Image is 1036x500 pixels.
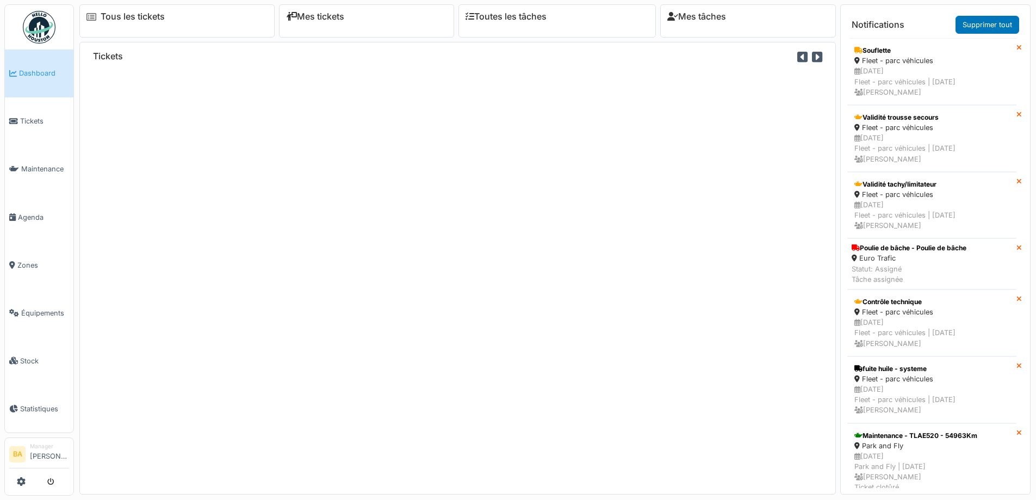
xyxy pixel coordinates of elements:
[854,133,1009,164] div: [DATE] Fleet - parc véhicules | [DATE] [PERSON_NAME]
[20,116,69,126] span: Tickets
[20,356,69,366] span: Stock
[847,105,1016,172] a: Validité trousse secours Fleet - parc véhicules [DATE]Fleet - parc véhicules | [DATE] [PERSON_NAME]
[18,212,69,223] span: Agenda
[854,441,1009,451] div: Park and Fly
[854,451,1009,493] div: [DATE] Park and Fly | [DATE] [PERSON_NAME] Ticket clotûré
[286,11,344,22] a: Mes tickets
[854,180,1009,189] div: Validité tachy/limitateur
[854,189,1009,200] div: Fleet - parc véhicules
[9,442,69,468] a: BA Manager[PERSON_NAME]
[101,11,165,22] a: Tous les tickets
[854,297,1009,307] div: Contrôle technique
[17,260,69,270] span: Zones
[9,446,26,462] li: BA
[854,317,1009,349] div: [DATE] Fleet - parc véhicules | [DATE] [PERSON_NAME]
[854,122,1009,133] div: Fleet - parc véhicules
[20,404,69,414] span: Statistiques
[854,55,1009,66] div: Fleet - parc véhicules
[5,145,73,193] a: Maintenance
[5,193,73,241] a: Agenda
[854,200,1009,231] div: [DATE] Fleet - parc véhicules | [DATE] [PERSON_NAME]
[854,46,1009,55] div: Souflette
[21,308,69,318] span: Équipements
[5,97,73,145] a: Tickets
[854,364,1009,374] div: fuite huile - systeme
[847,356,1016,423] a: fuite huile - systeme Fleet - parc véhicules [DATE]Fleet - parc véhicules | [DATE] [PERSON_NAME]
[847,289,1016,356] a: Contrôle technique Fleet - parc véhicules [DATE]Fleet - parc véhicules | [DATE] [PERSON_NAME]
[847,172,1016,239] a: Validité tachy/limitateur Fleet - parc véhicules [DATE]Fleet - parc véhicules | [DATE] [PERSON_NAME]
[854,431,1009,441] div: Maintenance - TLAE520 - 54963Km
[852,243,966,253] div: Poulie de bâche - Poulie de bâche
[30,442,69,466] li: [PERSON_NAME]
[23,11,55,44] img: Badge_color-CXgf-gQk.svg
[852,20,904,30] h6: Notifications
[852,264,966,285] div: Statut: Assigné Tâche assignée
[854,384,1009,416] div: [DATE] Fleet - parc véhicules | [DATE] [PERSON_NAME]
[847,38,1016,105] a: Souflette Fleet - parc véhicules [DATE]Fleet - parc véhicules | [DATE] [PERSON_NAME]
[5,241,73,289] a: Zones
[5,289,73,337] a: Équipements
[854,66,1009,97] div: [DATE] Fleet - parc véhicules | [DATE] [PERSON_NAME]
[854,307,1009,317] div: Fleet - parc véhicules
[956,16,1019,34] a: Supprimer tout
[5,50,73,97] a: Dashboard
[667,11,726,22] a: Mes tâches
[466,11,547,22] a: Toutes les tâches
[93,51,123,61] h6: Tickets
[847,238,1016,289] a: Poulie de bâche - Poulie de bâche Euro Trafic Statut: AssignéTâche assignée
[854,113,1009,122] div: Validité trousse secours
[5,337,73,385] a: Stock
[5,385,73,433] a: Statistiques
[19,68,69,78] span: Dashboard
[30,442,69,450] div: Manager
[21,164,69,174] span: Maintenance
[854,374,1009,384] div: Fleet - parc véhicules
[852,253,966,263] div: Euro Trafic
